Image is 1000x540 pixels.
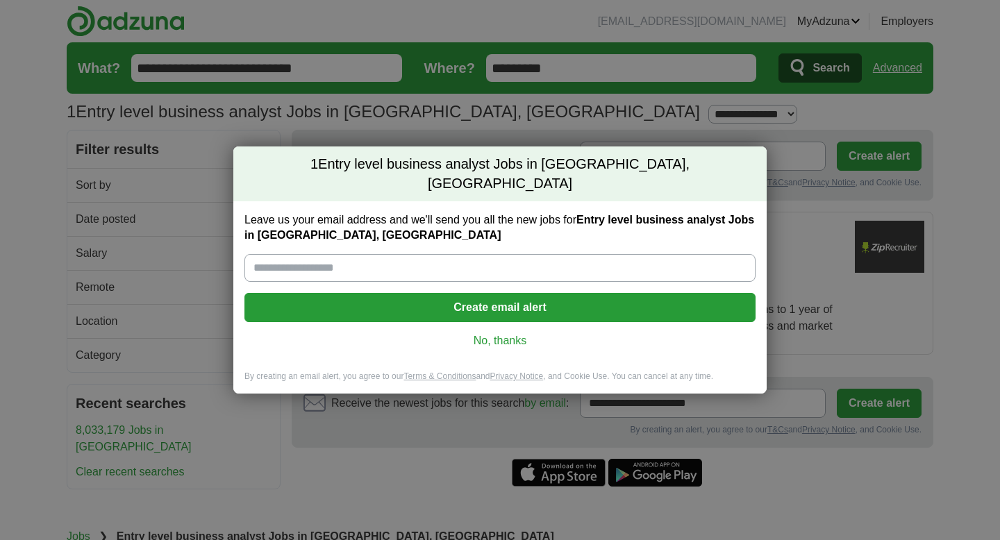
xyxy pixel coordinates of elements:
[244,293,756,322] button: Create email alert
[233,371,767,394] div: By creating an email alert, you agree to our and , and Cookie Use. You can cancel at any time.
[490,371,544,381] a: Privacy Notice
[310,155,318,174] span: 1
[403,371,476,381] a: Terms & Conditions
[233,146,767,201] h2: Entry level business analyst Jobs in [GEOGRAPHIC_DATA], [GEOGRAPHIC_DATA]
[256,333,744,348] a: No, thanks
[244,212,756,243] label: Leave us your email address and we'll send you all the new jobs for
